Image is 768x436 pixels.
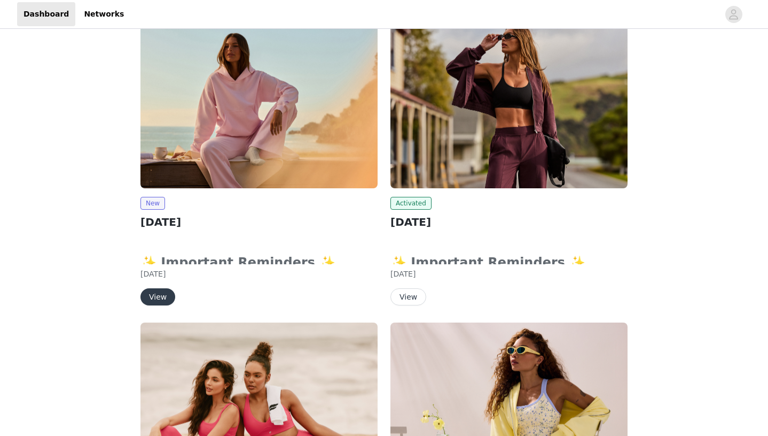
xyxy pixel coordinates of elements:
[390,214,628,230] h2: [DATE]
[140,214,378,230] h2: [DATE]
[390,197,432,210] span: Activated
[140,10,378,188] img: Fabletics
[140,293,175,301] a: View
[390,270,416,278] span: [DATE]
[17,2,75,26] a: Dashboard
[140,270,166,278] span: [DATE]
[77,2,130,26] a: Networks
[390,10,628,188] img: Fabletics
[390,293,426,301] a: View
[728,6,739,23] div: avatar
[140,288,175,305] button: View
[140,197,165,210] span: New
[140,255,342,270] strong: ✨ Important Reminders ✨
[390,255,592,270] strong: ✨ Important Reminders ✨
[390,288,426,305] button: View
